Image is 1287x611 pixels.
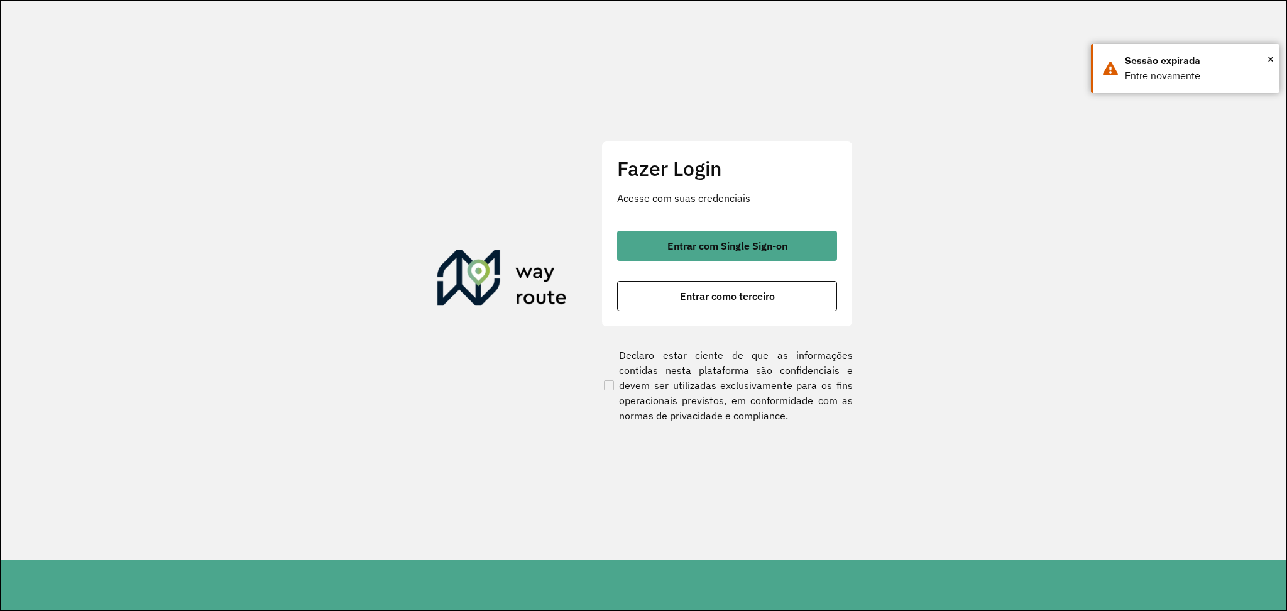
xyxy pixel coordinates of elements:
[1125,69,1270,84] div: Entre novamente
[1268,50,1274,69] button: Close
[601,348,853,423] label: Declaro estar ciente de que as informações contidas nesta plataforma são confidenciais e devem se...
[617,281,837,311] button: button
[617,231,837,261] button: button
[1268,50,1274,69] span: ×
[437,250,567,311] img: Roteirizador AmbevTech
[680,291,775,301] span: Entrar como terceiro
[1125,53,1270,69] div: Sessão expirada
[617,157,837,180] h2: Fazer Login
[667,241,787,251] span: Entrar com Single Sign-on
[617,190,837,206] p: Acesse com suas credenciais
